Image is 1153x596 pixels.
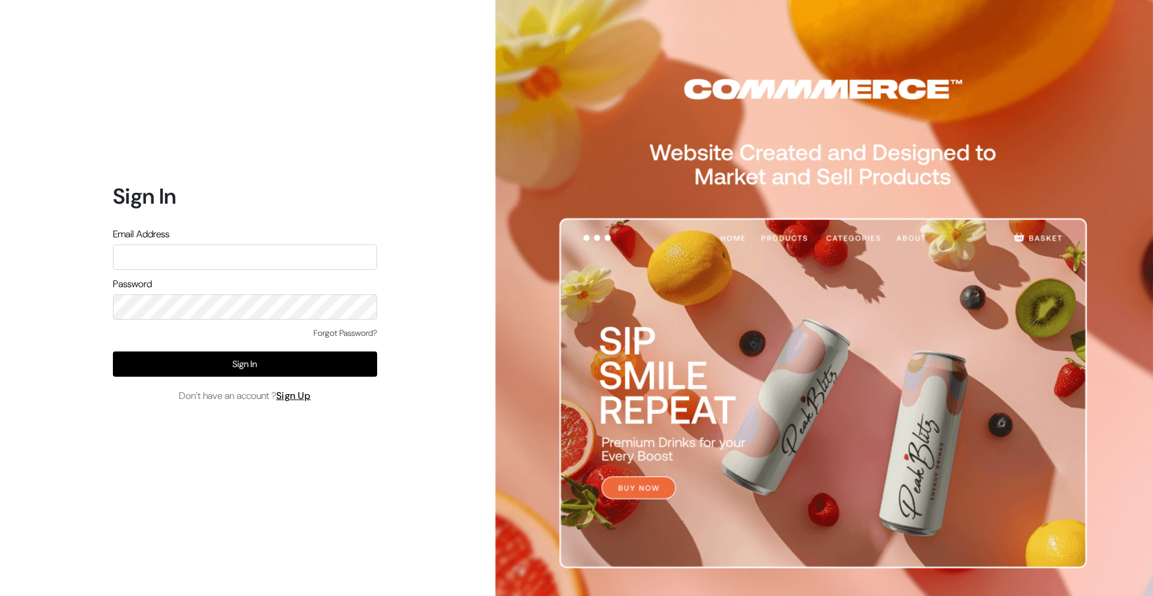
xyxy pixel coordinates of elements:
[276,389,311,402] a: Sign Up
[113,183,377,209] h1: Sign In
[113,277,152,291] label: Password
[179,389,311,403] span: Don’t have an account ?
[113,351,377,377] button: Sign In
[113,227,169,242] label: Email Address
[313,327,377,339] a: Forgot Password?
